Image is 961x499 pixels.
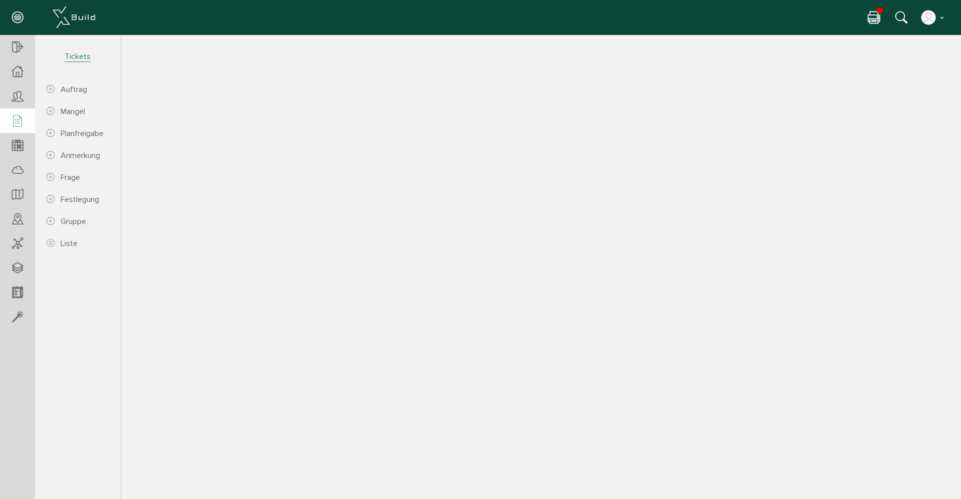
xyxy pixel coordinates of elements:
[61,238,78,248] span: Liste
[61,128,104,138] span: Planfreigabe
[895,10,913,25] div: Suche
[911,451,961,499] iframe: Chat Widget
[65,51,91,62] span: Tickets
[61,84,87,94] span: Auftrag
[53,6,95,28] img: xBuild_Logo_Horizontal_White.png
[61,194,99,204] span: Festlegung
[61,172,80,182] span: Frage
[61,150,100,160] span: Anmerkung
[911,451,961,499] div: Chat-Widget
[61,216,86,226] span: Gruppe
[61,106,85,116] span: Mangel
